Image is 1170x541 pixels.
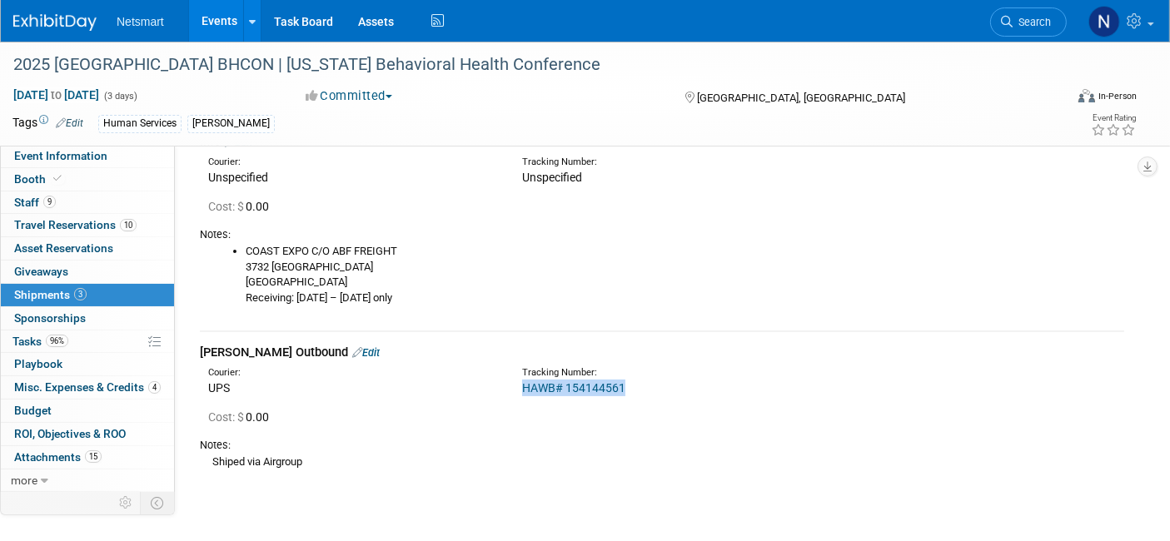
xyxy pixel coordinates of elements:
[1098,90,1137,102] div: In-Person
[1,469,174,492] a: more
[14,218,137,231] span: Travel Reservations
[14,450,102,464] span: Attachments
[14,288,87,301] span: Shipments
[14,380,161,394] span: Misc. Expenses & Credits
[1,168,174,191] a: Booth
[200,438,1124,453] div: Notes:
[300,87,399,105] button: Committed
[98,115,182,132] div: Human Services
[14,265,68,278] span: Giveaways
[74,288,87,300] span: 3
[85,450,102,463] span: 15
[46,335,68,347] span: 96%
[208,156,497,169] div: Courier:
[120,219,137,231] span: 10
[522,156,889,169] div: Tracking Number:
[522,366,889,380] div: Tracking Number:
[970,87,1137,112] div: Event Format
[208,169,497,186] div: Unspecified
[1,191,174,214] a: Staff9
[1,423,174,445] a: ROI, Objectives & ROO
[208,200,276,213] span: 0.00
[1,237,174,260] a: Asset Reservations
[14,357,62,370] span: Playbook
[1,376,174,399] a: Misc. Expenses & Credits4
[53,174,62,183] i: Booth reservation complete
[48,88,64,102] span: to
[1,261,174,283] a: Giveaways
[12,335,68,348] span: Tasks
[225,136,252,148] a: Edit
[13,14,97,31] img: ExhibitDay
[208,366,497,380] div: Courier:
[208,200,246,213] span: Cost: $
[7,50,1041,80] div: 2025 [GEOGRAPHIC_DATA] BHCON | [US_STATE] Behavioral Health Conference
[1,214,174,236] a: Travel Reservations10
[14,404,52,417] span: Budget
[1091,114,1136,122] div: Event Rating
[187,115,275,132] div: [PERSON_NAME]
[1078,89,1095,102] img: Format-Inperson.png
[56,117,83,129] a: Edit
[1,330,174,353] a: Tasks96%
[246,244,1124,305] li: COAST EXPO C/O ABF FREIGHT 3732 [GEOGRAPHIC_DATA] [GEOGRAPHIC_DATA] Receiving: [DATE] – [DATE] only
[1,400,174,422] a: Budget
[697,92,905,104] span: [GEOGRAPHIC_DATA], [GEOGRAPHIC_DATA]
[352,346,380,359] a: Edit
[14,311,86,325] span: Sponsorships
[14,172,65,186] span: Booth
[522,171,582,184] span: Unspecified
[1,145,174,167] a: Event Information
[14,427,126,440] span: ROI, Objectives & ROO
[200,453,1124,470] div: Shiped via Airgroup
[148,381,161,394] span: 4
[11,474,37,487] span: more
[112,492,141,514] td: Personalize Event Tab Strip
[200,344,1124,361] div: [PERSON_NAME] Outbound
[200,227,1124,242] div: Notes:
[1,353,174,375] a: Playbook
[1,446,174,469] a: Attachments15
[12,87,100,102] span: [DATE] [DATE]
[208,410,246,424] span: Cost: $
[117,15,164,28] span: Netsmart
[1,307,174,330] a: Sponsorships
[12,114,83,133] td: Tags
[208,380,497,396] div: UPS
[43,196,56,208] span: 9
[141,492,175,514] td: Toggle Event Tabs
[522,381,625,395] a: HAWB# 154144561
[208,410,276,424] span: 0.00
[14,149,107,162] span: Event Information
[1013,16,1051,28] span: Search
[990,7,1067,37] a: Search
[14,241,113,255] span: Asset Reservations
[14,196,56,209] span: Staff
[102,91,137,102] span: (3 days)
[1088,6,1120,37] img: Nina Finn
[1,284,174,306] a: Shipments3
